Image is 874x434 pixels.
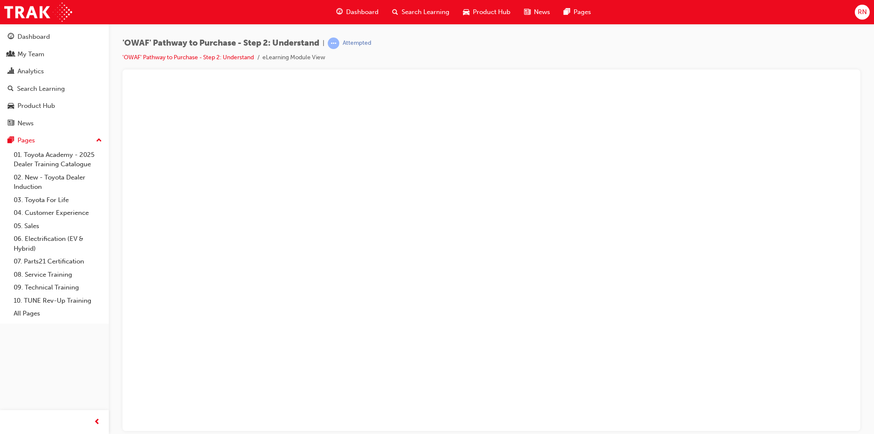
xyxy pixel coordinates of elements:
a: Product Hub [3,98,105,114]
a: 05. Sales [10,220,105,233]
a: Dashboard [3,29,105,45]
span: guage-icon [8,33,14,41]
a: 07. Parts21 Certification [10,255,105,268]
span: car-icon [8,102,14,110]
a: pages-iconPages [557,3,598,21]
a: News [3,116,105,131]
span: Search Learning [402,7,449,17]
span: news-icon [8,120,14,127]
button: Pages [3,133,105,148]
a: 01. Toyota Academy - 2025 Dealer Training Catalogue [10,148,105,171]
span: News [534,7,550,17]
button: RN [855,5,870,20]
img: Trak [4,3,72,22]
div: Dashboard [17,32,50,42]
a: car-iconProduct Hub [456,3,517,21]
a: My Team [3,46,105,62]
a: 04. Customer Experience [10,206,105,220]
a: Analytics [3,64,105,79]
span: people-icon [8,51,14,58]
span: pages-icon [8,137,14,145]
div: Pages [17,136,35,145]
div: Analytics [17,67,44,76]
div: Product Hub [17,101,55,111]
span: 'OWAF' Pathway to Purchase - Step 2: Understand [122,38,319,48]
div: My Team [17,49,44,59]
a: 02. New - Toyota Dealer Induction [10,171,105,194]
span: up-icon [96,135,102,146]
span: chart-icon [8,68,14,75]
button: DashboardMy TeamAnalyticsSearch LearningProduct HubNews [3,27,105,133]
span: guage-icon [336,7,343,17]
span: pages-icon [564,7,570,17]
a: All Pages [10,307,105,320]
div: Attempted [343,39,371,47]
span: search-icon [8,85,14,93]
span: search-icon [392,7,398,17]
div: Search Learning [17,84,65,94]
li: eLearning Module View [262,53,325,63]
a: 10. TUNE Rev-Up Training [10,294,105,307]
a: 'OWAF' Pathway to Purchase - Step 2: Understand [122,54,254,61]
a: guage-iconDashboard [329,3,385,21]
a: search-iconSearch Learning [385,3,456,21]
span: | [323,38,324,48]
a: news-iconNews [517,3,557,21]
a: 06. Electrification (EV & Hybrid) [10,232,105,255]
span: Pages [574,7,591,17]
span: Product Hub [473,7,510,17]
span: RN [858,7,867,17]
a: 03. Toyota For Life [10,194,105,207]
span: prev-icon [94,417,100,428]
span: news-icon [524,7,530,17]
div: News [17,119,34,128]
span: car-icon [463,7,469,17]
a: Search Learning [3,81,105,97]
a: 08. Service Training [10,268,105,281]
span: Dashboard [346,7,379,17]
a: 09. Technical Training [10,281,105,294]
span: learningRecordVerb_ATTEMPT-icon [328,38,339,49]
